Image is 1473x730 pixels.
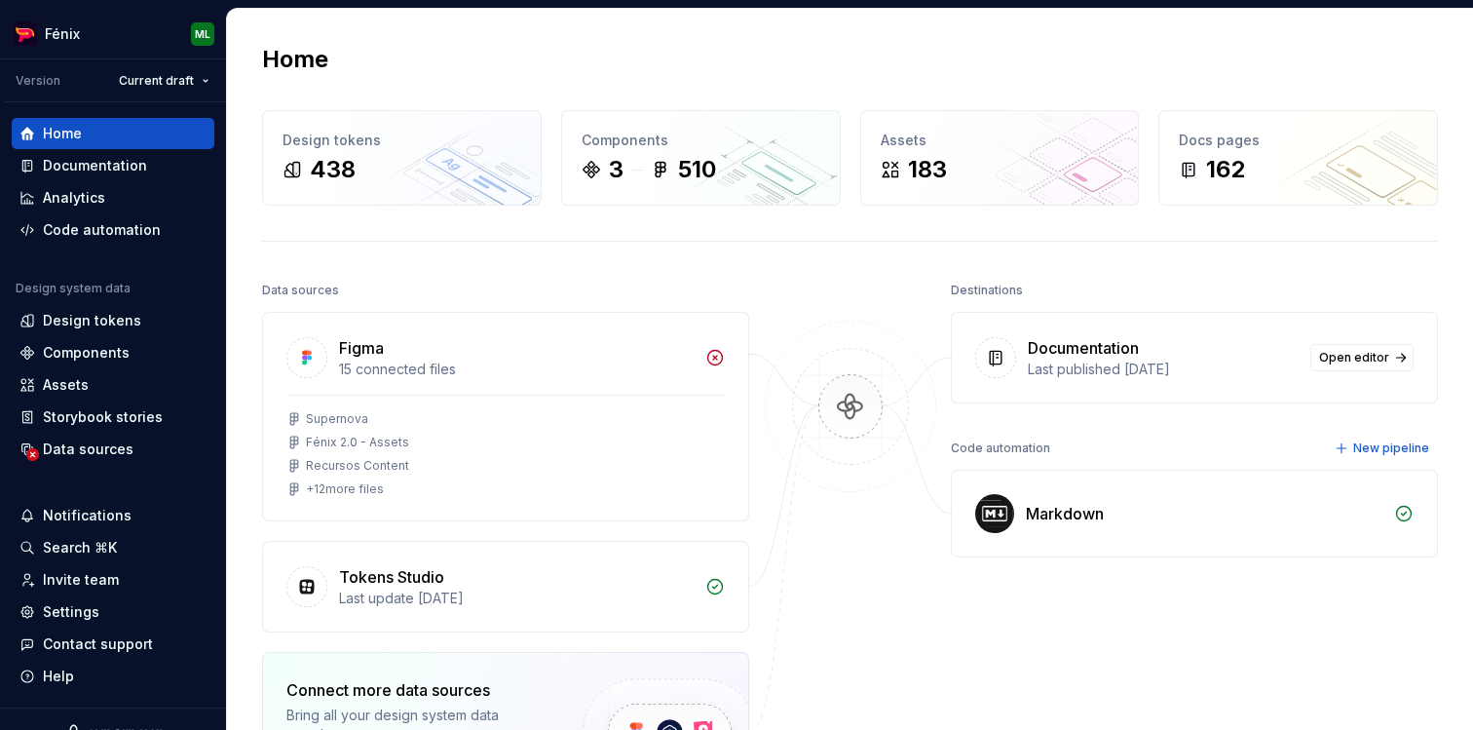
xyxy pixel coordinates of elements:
[609,154,623,185] div: 3
[262,312,749,521] a: Figma15 connected filesSupernovaFénix 2.0 - AssetsRecursos Content+12more files
[306,458,409,474] div: Recursos Content
[16,281,131,296] div: Design system data
[119,73,194,89] span: Current draft
[339,360,694,379] div: 15 connected files
[1310,344,1414,371] a: Open editor
[1179,131,1417,150] div: Docs pages
[43,124,82,143] div: Home
[286,678,549,702] div: Connect more data sources
[1028,336,1139,360] div: Documentation
[45,24,80,44] div: Fénix
[12,305,214,336] a: Design tokens
[43,220,161,240] div: Code automation
[339,589,694,608] div: Last update [DATE]
[4,13,222,55] button: FénixML
[43,156,147,175] div: Documentation
[12,661,214,692] button: Help
[12,337,214,368] a: Components
[262,110,542,206] a: Design tokens438
[43,440,133,459] div: Data sources
[12,500,214,531] button: Notifications
[1353,441,1429,456] span: New pipeline
[881,131,1119,150] div: Assets
[561,110,841,206] a: Components3510
[43,538,117,557] div: Search ⌘K
[678,154,716,185] div: 510
[110,67,218,95] button: Current draft
[43,188,105,208] div: Analytics
[1206,154,1245,185] div: 162
[12,182,214,213] a: Analytics
[339,565,444,589] div: Tokens Studio
[43,506,132,525] div: Notifications
[951,435,1050,462] div: Code automation
[1028,360,1299,379] div: Last published [DATE]
[43,343,130,363] div: Components
[43,407,163,427] div: Storybook stories
[582,131,820,150] div: Components
[283,131,521,150] div: Design tokens
[951,277,1023,304] div: Destinations
[12,629,214,660] button: Contact support
[306,481,384,497] div: + 12 more files
[43,311,141,330] div: Design tokens
[43,375,89,395] div: Assets
[262,277,339,304] div: Data sources
[1026,502,1104,525] div: Markdown
[12,369,214,401] a: Assets
[12,150,214,181] a: Documentation
[12,434,214,465] a: Data sources
[12,402,214,433] a: Storybook stories
[43,570,119,590] div: Invite team
[43,634,153,654] div: Contact support
[306,435,409,450] div: Fénix 2.0 - Assets
[1329,435,1438,462] button: New pipeline
[43,602,99,622] div: Settings
[12,532,214,563] button: Search ⌘K
[1319,350,1389,365] span: Open editor
[195,26,210,42] div: ML
[12,596,214,628] a: Settings
[860,110,1140,206] a: Assets183
[12,214,214,246] a: Code automation
[339,336,384,360] div: Figma
[12,118,214,149] a: Home
[43,667,74,686] div: Help
[16,73,60,89] div: Version
[908,154,947,185] div: 183
[1158,110,1438,206] a: Docs pages162
[262,541,749,633] a: Tokens StudioLast update [DATE]
[262,44,328,75] h2: Home
[310,154,356,185] div: 438
[14,22,37,46] img: c22002f0-c20a-4db5-8808-0be8483c155a.png
[12,564,214,596] a: Invite team
[306,411,368,427] div: Supernova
